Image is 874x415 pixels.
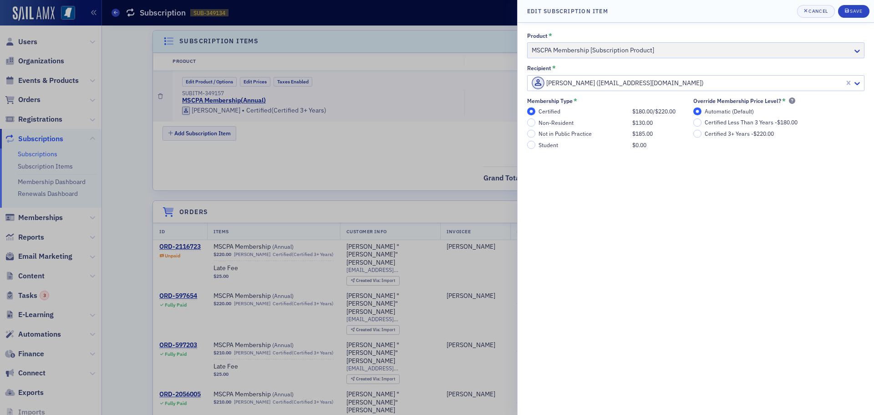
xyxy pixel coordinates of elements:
[632,141,646,149] span: $0.00
[693,97,781,104] div: Override Membership Price Level?
[632,119,653,126] span: $130.00
[808,9,828,14] div: Cancel
[705,118,798,126] span: Certified Less Than 3 Years -
[632,130,653,137] span: $185.00
[797,5,835,18] button: Cancel
[549,32,552,39] abbr: This field is required
[552,65,556,71] abbr: This field is required
[693,118,701,127] input: Certified Less Than 3 Years -$180.00
[574,97,577,104] abbr: This field is required
[777,118,798,126] span: $180.00
[632,108,653,115] span: $180.00
[693,108,701,116] input: Automatic (Default)
[527,118,535,127] input: Non-Resident$130.00
[527,7,608,15] h4: Edit Subscription Item
[782,97,786,104] abbr: This field is required
[705,130,774,137] span: Certified 3+ Years -
[532,77,843,89] div: [PERSON_NAME] ([EMAIL_ADDRESS][DOMAIN_NAME])
[527,130,535,138] input: Not in Public Practice$185.00
[539,108,628,115] div: Certified
[705,108,754,115] span: Automatic (Default)
[539,119,628,126] div: Non-Resident
[838,5,869,18] button: Save
[539,142,628,149] div: Student
[527,97,573,104] div: Membership Type
[527,108,535,116] input: Certified$180.00/$220.00
[632,108,676,115] div: /
[527,32,548,39] div: Product
[539,130,628,137] div: Not in Public Practice
[527,141,535,149] input: Student$0.00
[655,108,676,115] span: $220.00
[850,9,862,14] div: Save
[753,130,774,137] span: $220.00
[693,130,701,138] input: Certified 3+ Years -$220.00
[527,65,551,72] div: Recipient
